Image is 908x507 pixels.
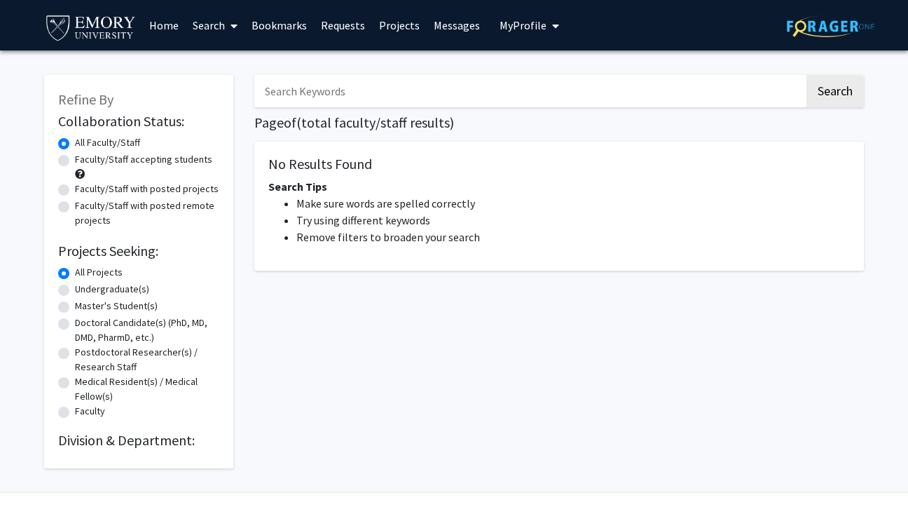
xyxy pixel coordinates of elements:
[806,75,864,107] button: Search
[75,265,123,280] label: All Projects
[142,1,186,50] a: Home
[58,432,219,449] h2: Division & Department:
[75,152,212,167] label: Faculty/Staff accepting students
[75,182,219,196] label: Faculty/Staff with posted projects
[58,113,219,130] h2: Collaboration Status:
[75,282,149,297] label: Undergraduate(s)
[44,11,137,43] img: Emory University Logo
[75,404,105,419] label: Faculty
[427,1,487,50] a: Messages
[268,156,850,173] h5: No Results Found
[296,212,850,229] li: Try using different keywords
[75,316,219,345] label: Doctoral Candidate(s) (PhD, MD, DMD, PharmD, etc.)
[268,180,327,194] span: Search Tips
[787,15,874,37] img: ForagerOne Logo
[75,198,219,228] label: Faculty/Staff with posted remote projects
[500,18,546,32] span: My Profile
[75,299,158,313] label: Master's Student(s)
[186,1,245,50] a: Search
[254,114,864,131] h1: Page of ( total faculty/staff results)
[314,1,372,50] a: Requests
[245,1,314,50] a: Bookmarks
[254,285,864,317] nav: Page navigation
[296,195,850,212] li: Make sure words are spelled correctly
[58,90,113,108] span: Refine By
[75,345,219,374] label: Postdoctoral Researcher(s) / Research Staff
[372,1,427,50] a: Projects
[254,75,804,107] input: Search Keywords
[11,444,60,496] iframe: Chat
[75,135,140,150] label: All Faculty/Staff
[58,243,219,259] h2: Projects Seeking:
[296,229,850,245] li: Remove filters to broaden your search
[75,374,219,404] label: Medical Resident(s) / Medical Fellow(s)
